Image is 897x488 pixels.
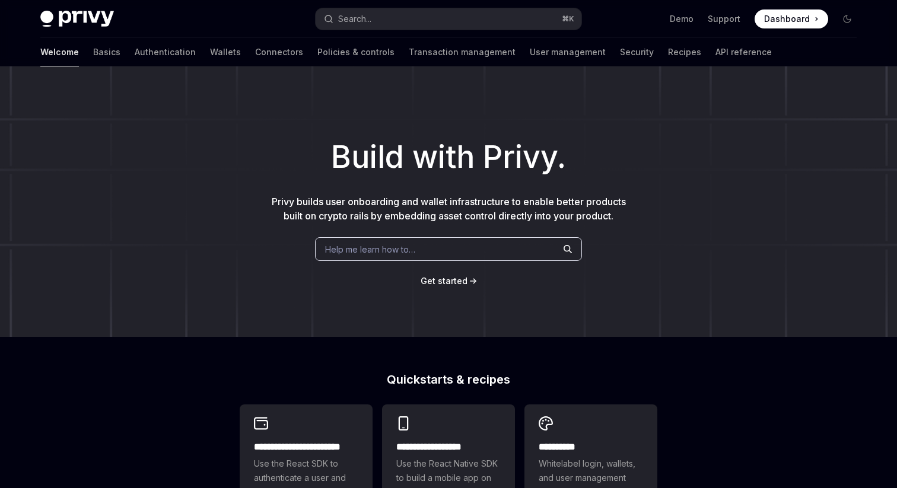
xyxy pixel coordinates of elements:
[708,13,740,25] a: Support
[317,38,395,66] a: Policies & controls
[530,38,606,66] a: User management
[838,9,857,28] button: Toggle dark mode
[272,196,626,222] span: Privy builds user onboarding and wallet infrastructure to enable better products built on crypto ...
[755,9,828,28] a: Dashboard
[562,14,574,24] span: ⌘ K
[620,38,654,66] a: Security
[325,243,415,256] span: Help me learn how to…
[210,38,241,66] a: Wallets
[40,38,79,66] a: Welcome
[715,38,772,66] a: API reference
[421,276,467,286] span: Get started
[40,11,114,27] img: dark logo
[338,12,371,26] div: Search...
[240,374,657,385] h2: Quickstarts & recipes
[764,13,810,25] span: Dashboard
[316,8,581,30] button: Open search
[255,38,303,66] a: Connectors
[670,13,694,25] a: Demo
[668,38,701,66] a: Recipes
[19,134,878,180] h1: Build with Privy.
[409,38,516,66] a: Transaction management
[93,38,120,66] a: Basics
[421,275,467,287] a: Get started
[135,38,196,66] a: Authentication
